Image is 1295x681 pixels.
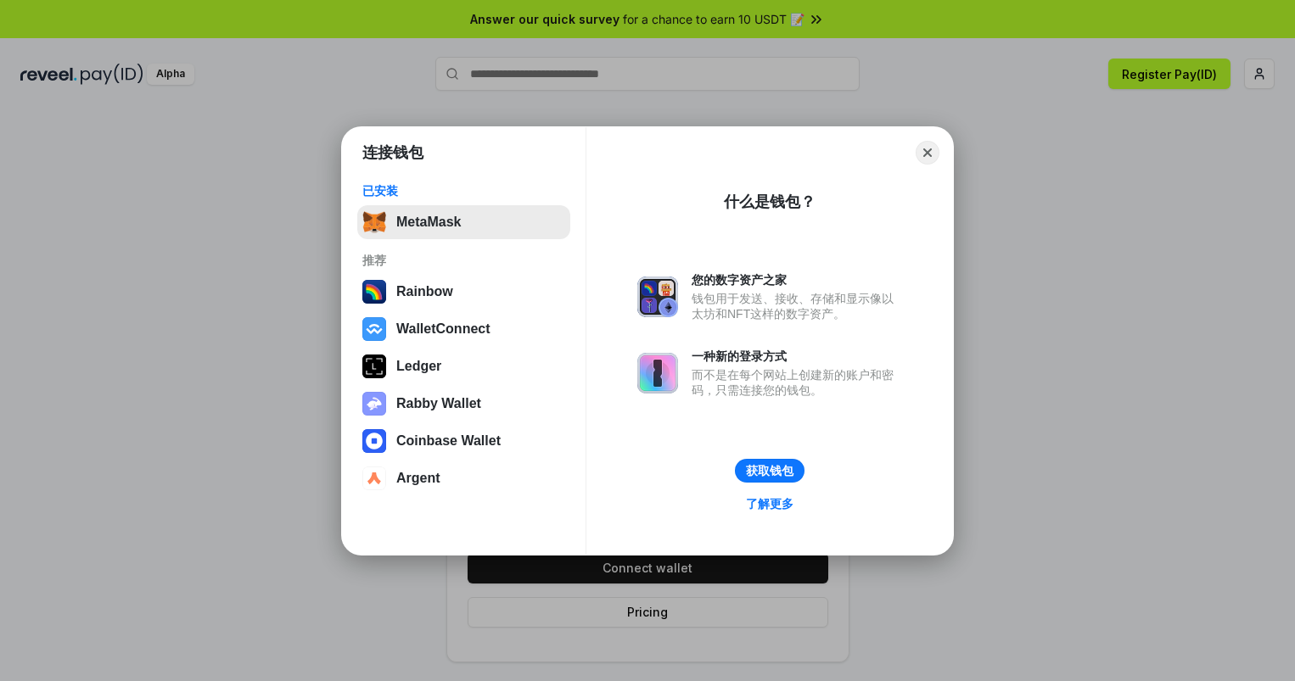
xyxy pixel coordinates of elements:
div: Rainbow [396,284,453,299]
div: 您的数字资产之家 [692,272,902,287]
img: svg+xml,%3Csvg%20width%3D%2228%22%20height%3D%2228%22%20viewBox%3D%220%200%2028%2028%22%20fill%3D... [362,466,386,490]
div: 已安装 [362,183,565,198]
div: 一种新的登录方式 [692,349,902,364]
img: svg+xml,%3Csvg%20xmlns%3D%22http%3A%2F%2Fwww.w3.org%2F2000%2Fsvg%22%20fill%3D%22none%22%20viewBox... [637,353,678,394]
img: svg+xml,%3Csvg%20fill%3D%22none%22%20height%3D%2233%22%20viewBox%3D%220%200%2035%2033%22%20width%... [362,210,386,234]
a: 了解更多 [736,493,804,515]
button: Ledger [357,349,570,383]
button: Coinbase Wallet [357,424,570,458]
div: Rabby Wallet [396,396,481,411]
button: Rainbow [357,275,570,309]
img: svg+xml,%3Csvg%20width%3D%2228%22%20height%3D%2228%22%20viewBox%3D%220%200%2028%2028%22%20fill%3D... [362,317,386,341]
img: svg+xml,%3Csvg%20xmlns%3D%22http%3A%2F%2Fwww.w3.org%2F2000%2Fsvg%22%20fill%3D%22none%22%20viewBox... [362,392,386,416]
div: 什么是钱包？ [724,192,816,212]
button: Argent [357,461,570,495]
img: svg+xml,%3Csvg%20width%3D%22120%22%20height%3D%22120%22%20viewBox%3D%220%200%20120%20120%22%20fil... [362,280,386,304]
div: WalletConnect [396,321,491,337]
button: WalletConnect [357,312,570,346]
button: Rabby Wallet [357,387,570,421]
img: svg+xml,%3Csvg%20xmlns%3D%22http%3A%2F%2Fwww.w3.org%2F2000%2Fsvg%22%20width%3D%2228%22%20height%3... [362,354,386,378]
div: 获取钱包 [746,463,793,478]
h1: 连接钱包 [362,142,423,163]
button: MetaMask [357,205,570,239]
div: Ledger [396,359,441,374]
button: Close [916,141,939,165]
button: 获取钱包 [735,459,804,483]
div: Argent [396,471,440,486]
div: Coinbase Wallet [396,433,501,449]
div: MetaMask [396,215,461,230]
div: 推荐 [362,253,565,268]
div: 钱包用于发送、接收、存储和显示像以太坊和NFT这样的数字资产。 [692,291,902,321]
div: 了解更多 [746,496,793,511]
img: svg+xml,%3Csvg%20width%3D%2228%22%20height%3D%2228%22%20viewBox%3D%220%200%2028%2028%22%20fill%3D... [362,429,386,453]
div: 而不是在每个网站上创建新的账户和密码，只需连接您的钱包。 [692,367,902,398]
img: svg+xml,%3Csvg%20xmlns%3D%22http%3A%2F%2Fwww.w3.org%2F2000%2Fsvg%22%20fill%3D%22none%22%20viewBox... [637,276,678,317]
